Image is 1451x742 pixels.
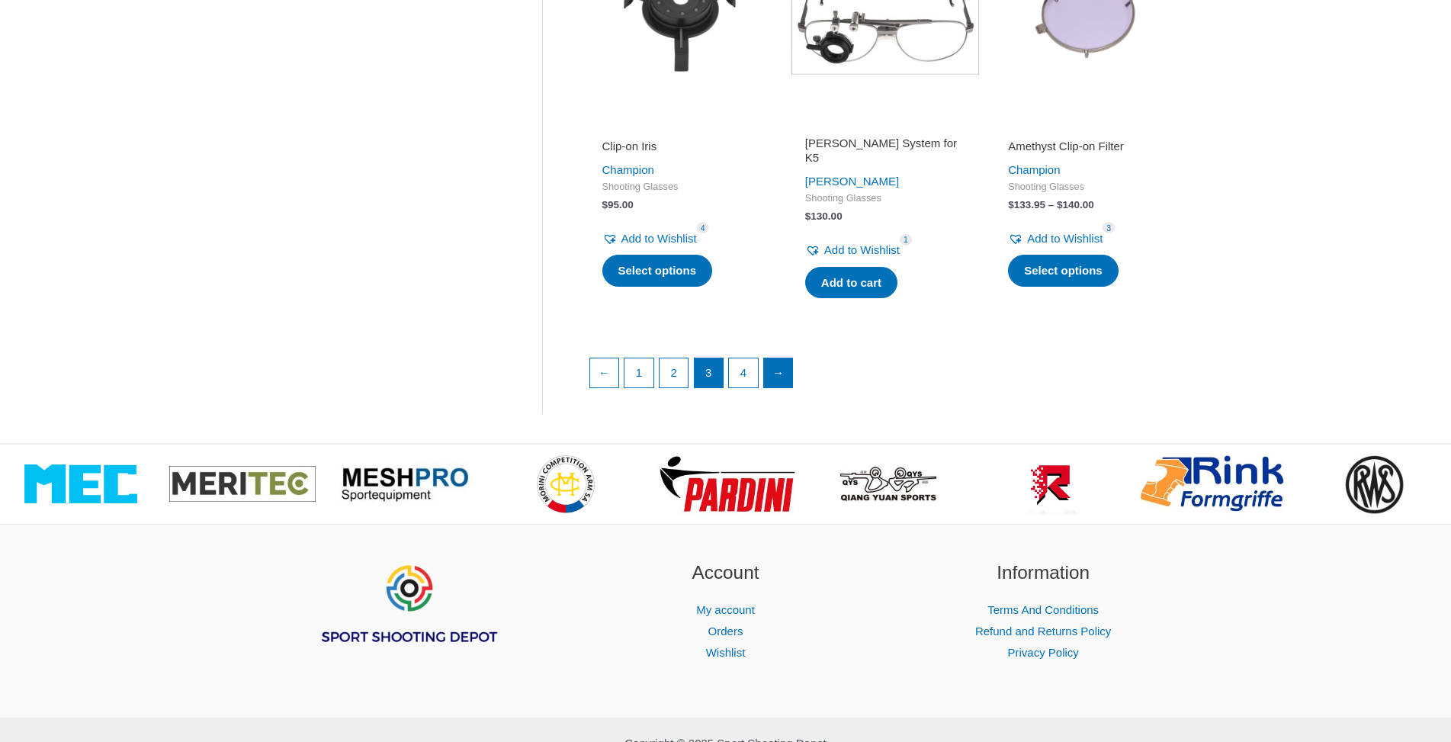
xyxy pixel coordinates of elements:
iframe: Customer reviews powered by Trustpilot [805,117,965,136]
a: ← [590,358,619,387]
a: [PERSON_NAME] [805,175,899,188]
span: Page 3 [695,358,724,387]
a: Privacy Policy [1007,646,1078,659]
a: Amethyst Clip-on Filter [1008,139,1168,159]
h2: Information [904,559,1183,587]
nav: Product Pagination [589,358,1183,396]
span: Add to Wishlist [824,243,900,256]
span: 4 [697,222,709,233]
span: Add to Wishlist [1027,232,1103,245]
h2: Account [586,559,865,587]
nav: Account [586,599,865,663]
span: Shooting Glasses [1008,181,1168,194]
aside: Footer Widget 3 [904,559,1183,663]
span: Shooting Glasses [805,192,965,205]
a: Orders [708,625,743,638]
span: 3 [1103,222,1115,233]
bdi: 95.00 [602,199,634,210]
a: Champion [602,163,654,176]
a: [PERSON_NAME] System for K5 [805,136,965,172]
span: $ [1008,199,1014,210]
iframe: Customer reviews powered by Trustpilot [1008,117,1168,136]
iframe: Customer reviews powered by Trustpilot [602,117,762,136]
a: Select options for “Clip-on Iris” [602,255,713,287]
nav: Information [904,599,1183,663]
h2: Clip-on Iris [602,139,762,154]
aside: Footer Widget 2 [586,559,865,663]
a: → [764,358,793,387]
a: Refund and Returns Policy [975,625,1111,638]
a: My account [696,603,755,616]
a: Page 2 [660,358,689,387]
span: 1 [900,234,912,246]
a: Terms And Conditions [987,603,1099,616]
bdi: 133.95 [1008,199,1045,210]
h2: Amethyst Clip-on Filter [1008,139,1168,154]
bdi: 130.00 [805,210,843,222]
a: Select options for “Amethyst Clip-on Filter” [1008,255,1119,287]
span: Shooting Glasses [602,181,762,194]
a: Clip-on Iris [602,139,762,159]
span: Add to Wishlist [621,232,697,245]
a: Add to cart: “Iris Shutter System for K5” [805,267,897,299]
span: $ [602,199,608,210]
a: Page 1 [624,358,653,387]
span: – [1048,199,1055,210]
a: Add to Wishlist [805,239,900,261]
bdi: 140.00 [1057,199,1094,210]
a: Page 4 [729,358,758,387]
a: Champion [1008,163,1060,176]
span: $ [805,210,811,222]
aside: Footer Widget 1 [268,559,548,683]
a: Wishlist [706,646,746,659]
a: Add to Wishlist [602,228,697,249]
span: $ [1057,199,1063,210]
a: Add to Wishlist [1008,228,1103,249]
h2: [PERSON_NAME] System for K5 [805,136,965,165]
